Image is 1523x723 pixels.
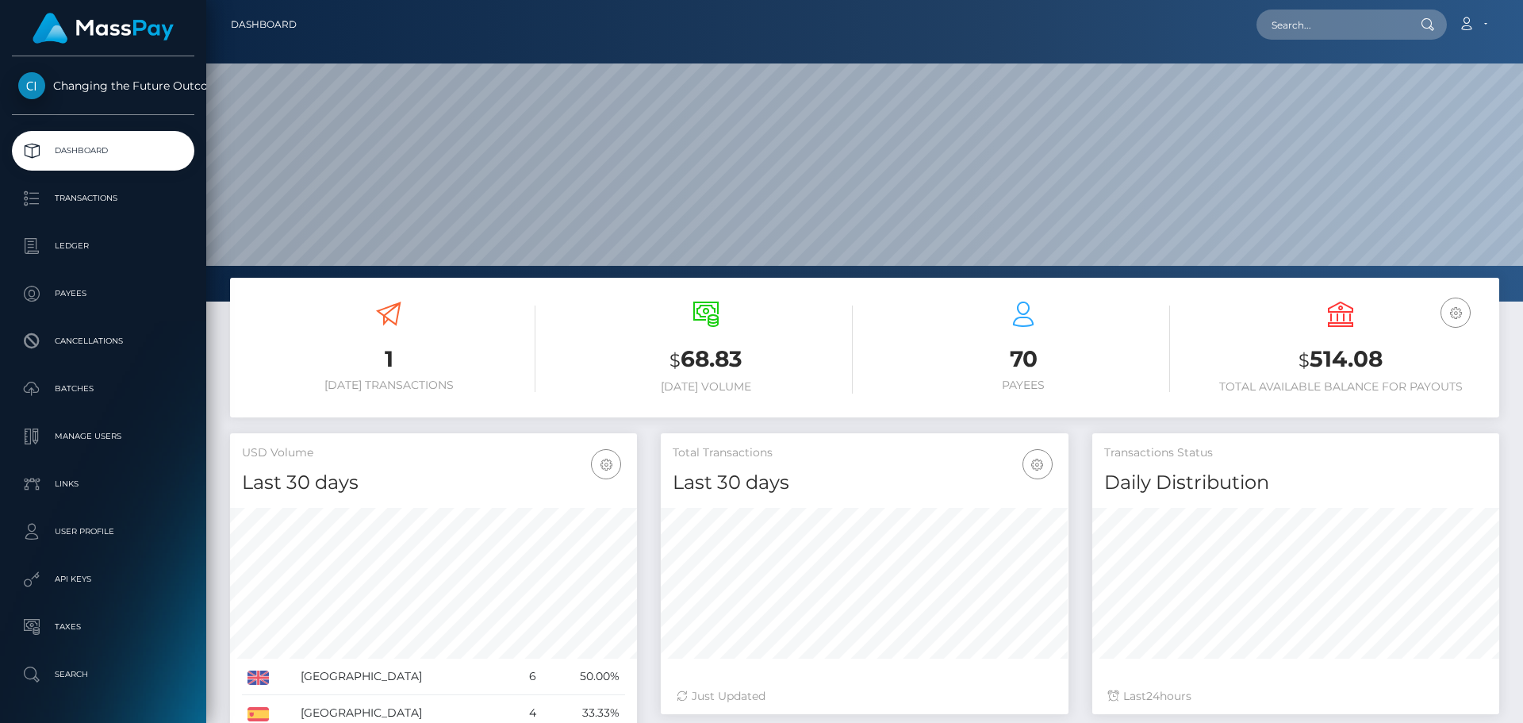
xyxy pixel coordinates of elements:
p: Batches [18,377,188,401]
a: Search [12,655,194,694]
img: MassPay Logo [33,13,174,44]
span: 24 [1146,689,1160,703]
p: Search [18,663,188,686]
a: Links [12,464,194,504]
span: Changing the Future Outcome Inc [12,79,194,93]
h3: 68.83 [559,344,853,376]
h6: Payees [877,379,1170,392]
h4: Last 30 days [242,469,625,497]
a: API Keys [12,560,194,599]
td: [GEOGRAPHIC_DATA] [295,659,512,695]
h3: 1 [242,344,535,375]
a: Ledger [12,226,194,266]
a: User Profile [12,512,194,552]
p: Manage Users [18,425,188,448]
p: API Keys [18,567,188,591]
p: User Profile [18,520,188,544]
small: $ [669,349,681,371]
a: Taxes [12,607,194,647]
p: Dashboard [18,139,188,163]
p: Ledger [18,234,188,258]
a: Manage Users [12,417,194,456]
h5: Transactions Status [1104,445,1487,461]
img: ES.png [247,707,269,721]
h4: Last 30 days [673,469,1056,497]
img: GB.png [247,671,269,685]
a: Dashboard [231,8,297,41]
td: 50.00% [542,659,625,695]
a: Dashboard [12,131,194,171]
p: Taxes [18,615,188,639]
h3: 70 [877,344,1170,375]
h3: 514.08 [1194,344,1487,376]
a: Payees [12,274,194,313]
h6: [DATE] Volume [559,380,853,394]
input: Search... [1256,10,1406,40]
h6: Total Available Balance for Payouts [1194,380,1487,394]
h6: [DATE] Transactions [242,379,535,392]
a: Transactions [12,179,194,218]
div: Last hours [1108,688,1483,705]
h5: Total Transactions [673,445,1056,461]
p: Links [18,472,188,496]
img: Changing the Future Outcome Inc [18,72,45,99]
p: Payees [18,282,188,306]
h4: Daily Distribution [1104,469,1487,497]
h5: USD Volume [242,445,625,461]
a: Cancellations [12,321,194,361]
div: Just Updated [677,688,1052,705]
small: $ [1299,349,1310,371]
p: Transactions [18,187,188,210]
td: 6 [512,659,543,695]
a: Batches [12,369,194,409]
p: Cancellations [18,329,188,353]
